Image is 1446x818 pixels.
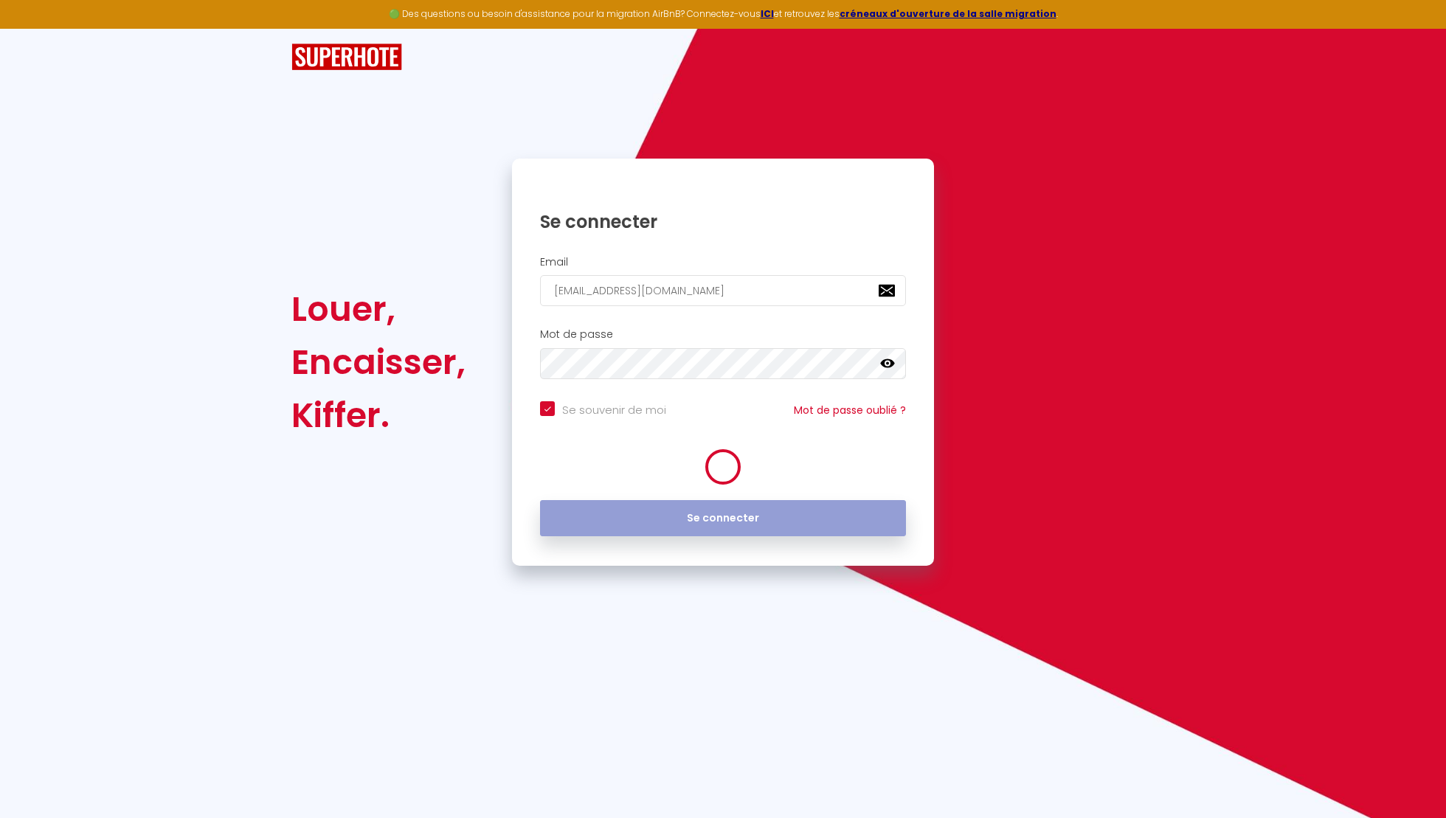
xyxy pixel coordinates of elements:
[291,389,466,442] div: Kiffer.
[12,6,56,50] button: Ouvrir le widget de chat LiveChat
[291,336,466,389] div: Encaisser,
[540,275,906,306] input: Ton Email
[840,7,1056,20] a: créneaux d'ouverture de la salle migration
[291,44,402,71] img: SuperHote logo
[761,7,774,20] a: ICI
[540,256,906,268] h2: Email
[540,500,906,537] button: Se connecter
[540,210,906,233] h1: Se connecter
[540,328,906,341] h2: Mot de passe
[291,283,466,336] div: Louer,
[794,403,906,417] a: Mot de passe oublié ?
